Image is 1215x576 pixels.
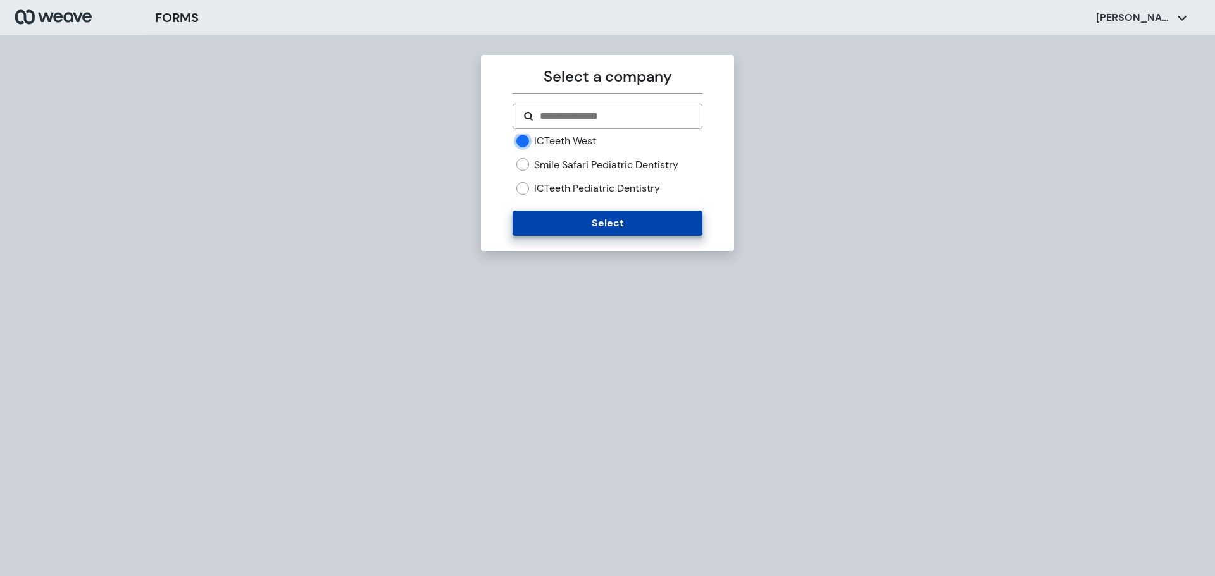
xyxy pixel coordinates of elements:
[513,65,702,88] p: Select a company
[534,158,678,172] label: Smile Safari Pediatric Dentistry
[513,211,702,236] button: Select
[534,181,660,195] label: ICTeeth Pediatric Dentistry
[539,109,691,124] input: Search
[534,134,596,148] label: ICTeeth West
[1096,11,1172,25] p: [PERSON_NAME]
[155,8,199,27] h3: FORMS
